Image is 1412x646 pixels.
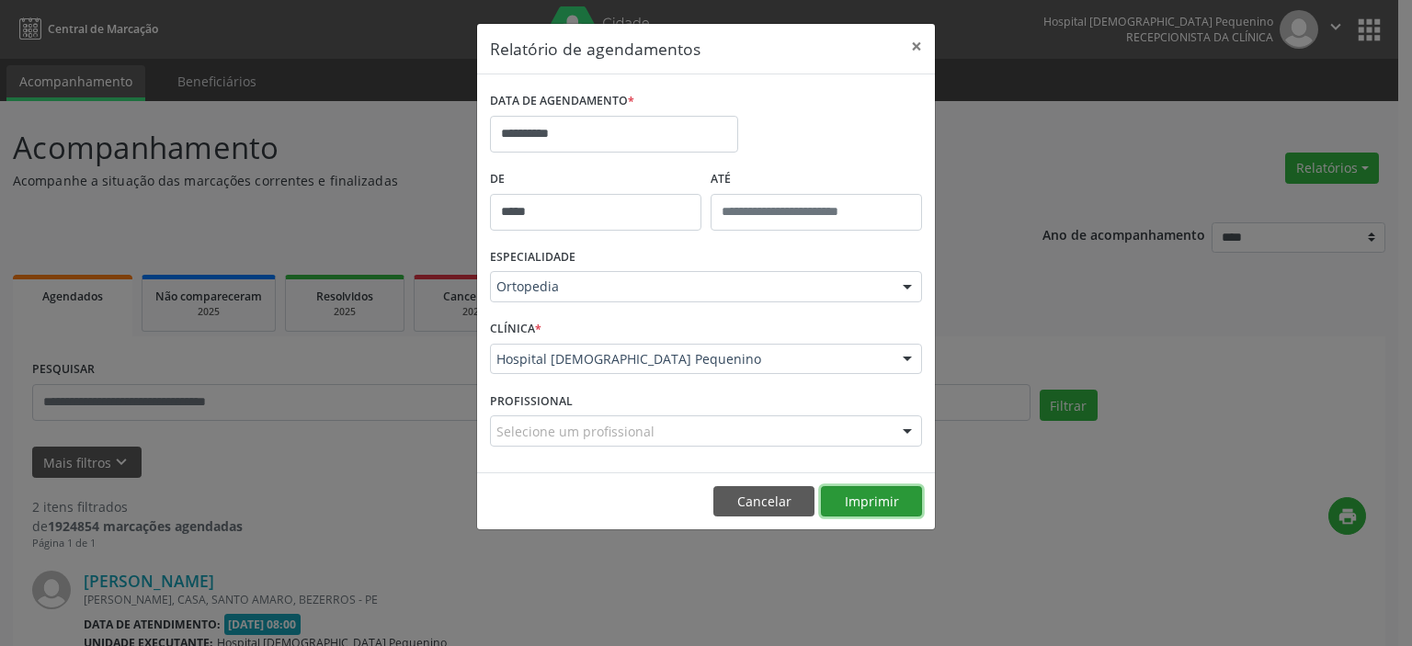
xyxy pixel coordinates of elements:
[821,486,922,517] button: Imprimir
[490,165,701,194] label: De
[490,87,634,116] label: DATA DE AGENDAMENTO
[898,24,935,69] button: Close
[490,244,575,272] label: ESPECIALIDADE
[496,278,884,296] span: Ortopedia
[711,165,922,194] label: ATÉ
[490,387,573,415] label: PROFISSIONAL
[713,486,814,517] button: Cancelar
[490,37,700,61] h5: Relatório de agendamentos
[496,350,884,368] span: Hospital [DEMOGRAPHIC_DATA] Pequenino
[496,422,655,441] span: Selecione um profissional
[490,315,541,344] label: CLÍNICA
